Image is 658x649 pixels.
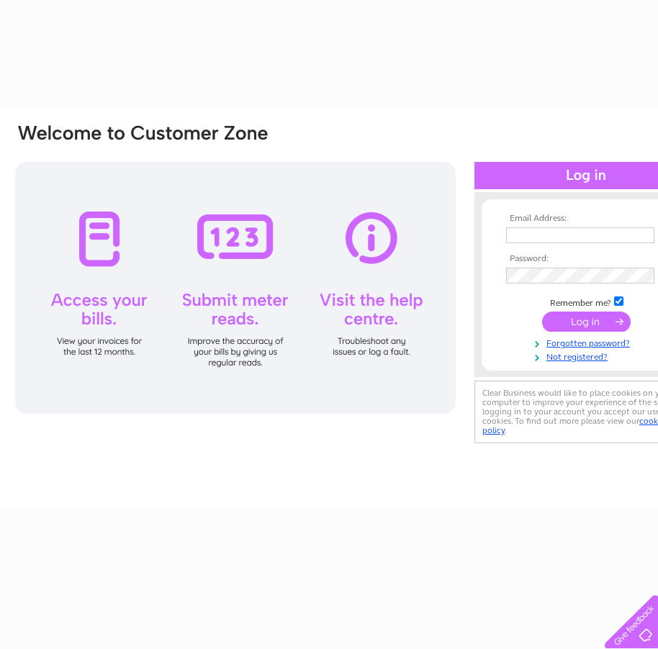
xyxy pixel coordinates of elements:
input: Submit [542,312,631,332]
